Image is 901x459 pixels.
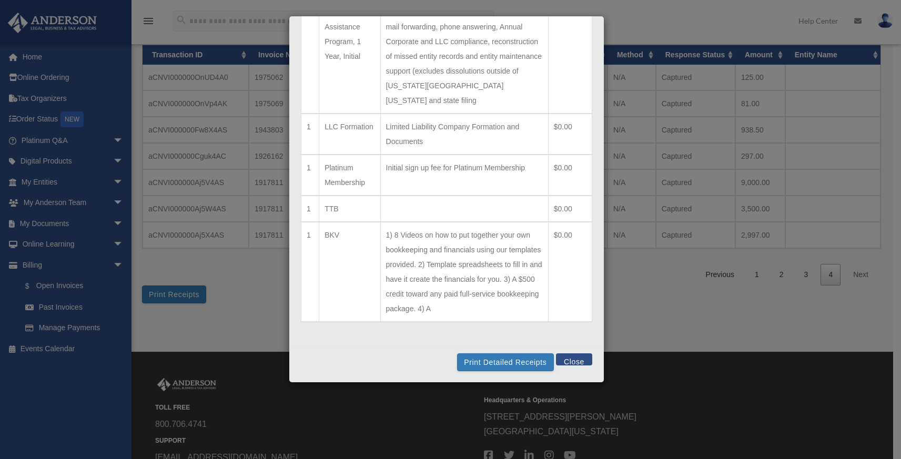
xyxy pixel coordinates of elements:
[380,155,548,196] td: Initial sign up fee for Platinum Membership
[380,222,548,322] td: 1) 8 Videos on how to put together your own bookkeeping and financials using our templates provid...
[301,222,319,322] td: 1
[548,155,592,196] td: $0.00
[457,353,553,371] button: Print Detailed Receipts
[301,114,319,155] td: 1
[319,155,380,196] td: Platinum Membership
[319,222,380,322] td: BKV
[301,155,319,196] td: 1
[548,114,592,155] td: $0.00
[380,114,548,155] td: Limited Liability Company Formation and Documents
[319,196,380,222] td: TTB
[556,353,592,365] button: Close
[301,196,319,222] td: 1
[548,222,592,322] td: $0.00
[319,114,380,155] td: LLC Formation
[548,196,592,222] td: $0.00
